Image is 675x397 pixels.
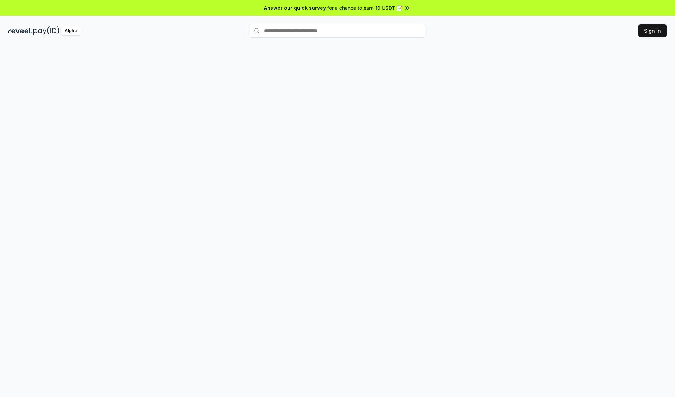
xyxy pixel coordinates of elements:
button: Sign In [638,24,667,37]
div: Alpha [61,26,81,35]
span: Answer our quick survey [264,4,326,12]
img: pay_id [33,26,59,35]
span: for a chance to earn 10 USDT 📝 [327,4,403,12]
img: reveel_dark [8,26,32,35]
